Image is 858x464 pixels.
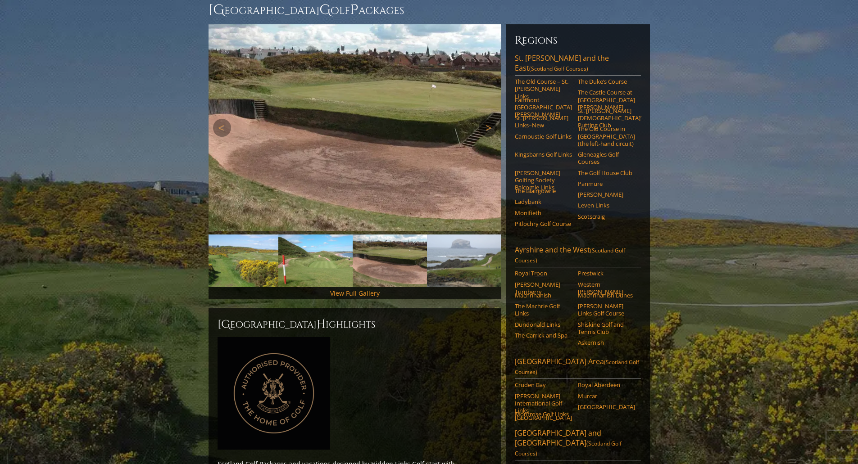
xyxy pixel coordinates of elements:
[578,180,635,187] a: Panmure
[515,321,572,328] a: Dundonald Links
[578,403,635,410] a: [GEOGRAPHIC_DATA]
[578,202,635,209] a: Leven Links
[529,65,588,72] span: (Scotland Golf Courses)
[515,53,641,76] a: St. [PERSON_NAME] and the East(Scotland Golf Courses)
[578,78,635,85] a: The Duke’s Course
[515,270,572,277] a: Royal Troon
[578,392,635,400] a: Murcar
[515,440,622,457] span: (Scotland Golf Courses)
[515,220,572,227] a: Pitlochry Golf Course
[578,125,635,147] a: The Old Course in [GEOGRAPHIC_DATA] (the left-hand circuit)
[515,133,572,140] a: Carnoustie Golf Links
[515,151,572,158] a: Kingsbarns Golf Links
[578,270,635,277] a: Prestwick
[319,1,331,19] span: G
[515,169,572,191] a: [PERSON_NAME] Golfing Society Balcomie Links
[350,1,359,19] span: P
[515,78,572,100] a: The Old Course – St. [PERSON_NAME] Links
[515,428,641,460] a: [GEOGRAPHIC_DATA] and [GEOGRAPHIC_DATA](Scotland Golf Courses)
[515,247,625,264] span: (Scotland Golf Courses)
[515,198,572,205] a: Ladybank
[578,151,635,166] a: Gleneagles Golf Courses
[578,213,635,220] a: Scotscraig
[515,410,572,418] a: Montrose Golf Links
[578,169,635,176] a: The Golf House Club
[578,321,635,336] a: Shiskine Golf and Tennis Club
[330,289,380,297] a: View Full Gallery
[515,114,572,129] a: St. [PERSON_NAME] Links–New
[479,119,497,137] a: Next
[578,292,635,299] a: Machrihanish Dunes
[578,89,635,111] a: The Castle Course at [GEOGRAPHIC_DATA][PERSON_NAME]
[515,33,641,48] h6: Regions
[515,96,572,118] a: Fairmont [GEOGRAPHIC_DATA][PERSON_NAME]
[317,317,326,332] span: H
[515,281,572,296] a: [PERSON_NAME] Turnberry
[515,187,572,194] a: The Blairgowrie
[515,245,641,267] a: Ayrshire and the West(Scotland Golf Courses)
[578,107,635,129] a: St. [PERSON_NAME] [DEMOGRAPHIC_DATA]’ Putting Club
[515,209,572,216] a: Monifieth
[578,381,635,388] a: Royal Aberdeen
[515,302,572,317] a: The Machrie Golf Links
[515,392,572,422] a: [PERSON_NAME] International Golf Links [GEOGRAPHIC_DATA]
[515,292,572,299] a: Machrihanish
[515,356,641,379] a: [GEOGRAPHIC_DATA] Area(Scotland Golf Courses)
[213,119,231,137] a: Previous
[578,302,635,317] a: [PERSON_NAME] Links Golf Course
[578,339,635,346] a: Askernish
[515,332,572,339] a: The Carrick and Spa
[218,317,492,332] h2: [GEOGRAPHIC_DATA] ighlights
[578,281,635,296] a: Western [PERSON_NAME]
[515,358,639,376] span: (Scotland Golf Courses)
[515,381,572,388] a: Cruden Bay
[578,191,635,198] a: [PERSON_NAME]
[209,1,650,19] h1: [GEOGRAPHIC_DATA] olf ackages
